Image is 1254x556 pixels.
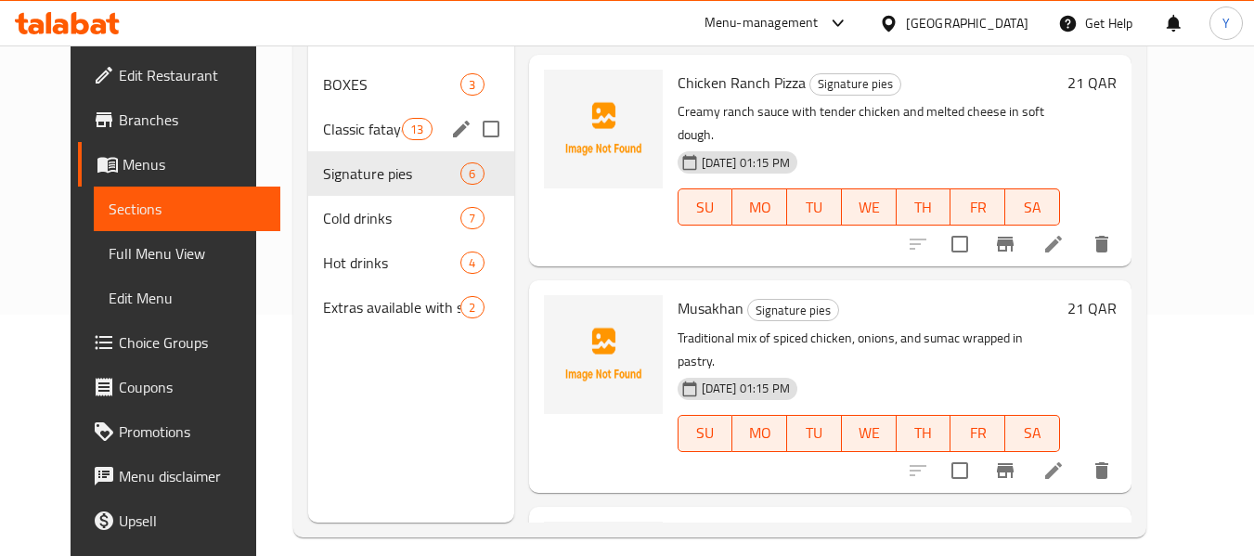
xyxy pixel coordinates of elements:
[958,194,998,221] span: FR
[686,194,726,221] span: SU
[460,207,484,229] div: items
[810,73,900,95] span: Signature pies
[694,154,797,172] span: [DATE] 01:15 PM
[787,188,842,226] button: TU
[678,69,806,97] span: Chicken Ranch Pizza
[308,151,514,196] div: Signature pies6
[308,107,514,151] div: Classic fatayer13edit
[686,420,726,446] span: SU
[323,73,461,96] span: BOXES
[842,415,897,452] button: WE
[940,225,979,264] span: Select to update
[119,64,265,86] span: Edit Restaurant
[78,97,280,142] a: Branches
[119,420,265,443] span: Promotions
[1067,295,1117,321] h6: 21 QAR
[678,294,743,322] span: Musakhan
[849,194,889,221] span: WE
[447,115,475,143] button: edit
[119,510,265,532] span: Upsell
[308,196,514,240] div: Cold drinks7
[1042,233,1065,255] a: Edit menu item
[323,162,461,185] span: Signature pies
[460,296,484,318] div: items
[402,118,432,140] div: items
[94,276,280,320] a: Edit Menu
[323,296,461,318] span: Extras available with some orders.
[323,207,461,229] span: Cold drinks
[787,415,842,452] button: TU
[78,53,280,97] a: Edit Restaurant
[950,188,1005,226] button: FR
[897,188,951,226] button: TH
[897,415,951,452] button: TH
[544,295,663,414] img: Musakhan
[1067,70,1117,96] h6: 21 QAR
[694,380,797,397] span: [DATE] 01:15 PM
[1042,459,1065,482] a: Edit menu item
[123,153,265,175] span: Menus
[904,194,944,221] span: TH
[119,331,265,354] span: Choice Groups
[94,231,280,276] a: Full Menu View
[94,187,280,231] a: Sections
[460,252,484,274] div: items
[109,242,265,265] span: Full Menu View
[308,55,514,337] nav: Menu sections
[323,252,461,274] div: Hot drinks
[1067,522,1117,548] h6: 21 QAR
[119,465,265,487] span: Menu disclaimer
[461,76,483,94] span: 3
[308,240,514,285] div: Hot drinks4
[906,13,1028,33] div: [GEOGRAPHIC_DATA]
[461,299,483,317] span: 2
[119,109,265,131] span: Branches
[842,188,897,226] button: WE
[78,409,280,454] a: Promotions
[1079,448,1124,493] button: delete
[323,118,402,140] span: Classic fatayer
[544,70,663,188] img: Chicken Ranch Pizza
[678,521,770,549] span: Chicken Ranch
[705,12,819,34] div: Menu-management
[732,188,787,226] button: MO
[740,420,780,446] span: MO
[740,194,780,221] span: MO
[950,415,1005,452] button: FR
[403,121,431,138] span: 13
[109,287,265,309] span: Edit Menu
[747,299,839,321] div: Signature pies
[461,210,483,227] span: 7
[1013,194,1053,221] span: SA
[904,420,944,446] span: TH
[1005,415,1060,452] button: SA
[940,451,979,490] span: Select to update
[849,420,889,446] span: WE
[78,365,280,409] a: Coupons
[795,420,834,446] span: TU
[678,327,1060,373] p: Traditional mix of spiced chicken, onions, and sumac wrapped in pastry.
[678,188,733,226] button: SU
[1005,188,1060,226] button: SA
[460,73,484,96] div: items
[678,100,1060,147] p: Creamy ranch sauce with tender chicken and melted cheese in soft dough.
[78,320,280,365] a: Choice Groups
[983,222,1028,266] button: Branch-specific-item
[1222,13,1230,33] span: Y
[1013,420,1053,446] span: SA
[809,73,901,96] div: Signature pies
[795,194,834,221] span: TU
[308,62,514,107] div: BOXES3
[78,498,280,543] a: Upsell
[958,420,998,446] span: FR
[109,198,265,220] span: Sections
[119,376,265,398] span: Coupons
[1079,222,1124,266] button: delete
[461,254,483,272] span: 4
[78,454,280,498] a: Menu disclaimer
